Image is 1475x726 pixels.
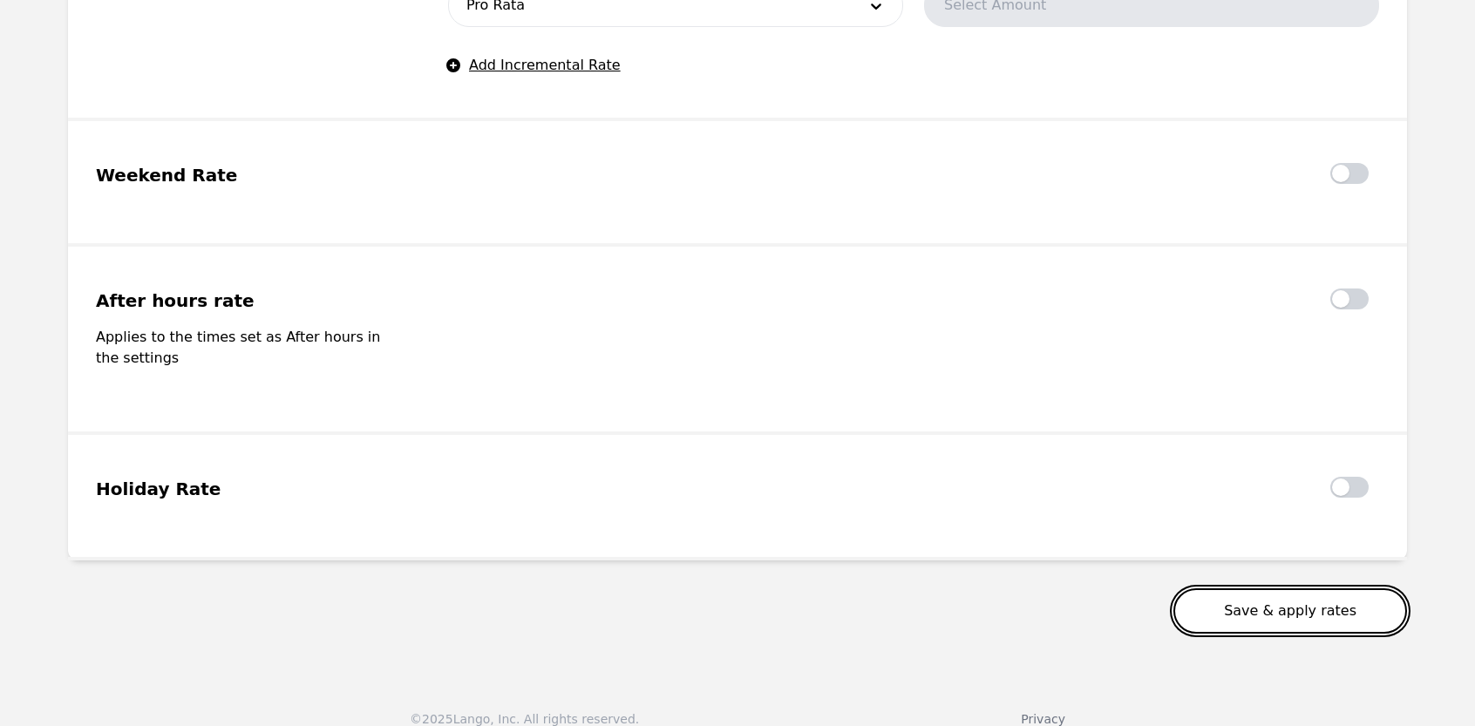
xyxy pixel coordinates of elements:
a: Privacy [1021,712,1065,726]
legend: Weekend Rate [96,163,406,187]
button: Save & apply rates [1173,588,1407,634]
legend: Holiday Rate [96,477,406,501]
p: Applies to the times set as After hours in the settings [96,327,406,369]
button: Add Incremental Rate [448,55,621,76]
legend: After hours rate [96,288,406,313]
